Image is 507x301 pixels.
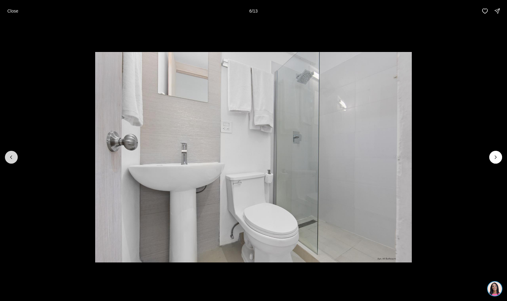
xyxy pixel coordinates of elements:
[4,4,18,18] img: be3d4b55-7850-4bcb-9297-a2f9cd376e78.png
[7,9,18,13] p: Close
[249,9,257,13] p: 6 / 13
[4,5,22,17] button: Close
[5,151,18,164] button: Previous slide
[489,151,502,164] button: Next slide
